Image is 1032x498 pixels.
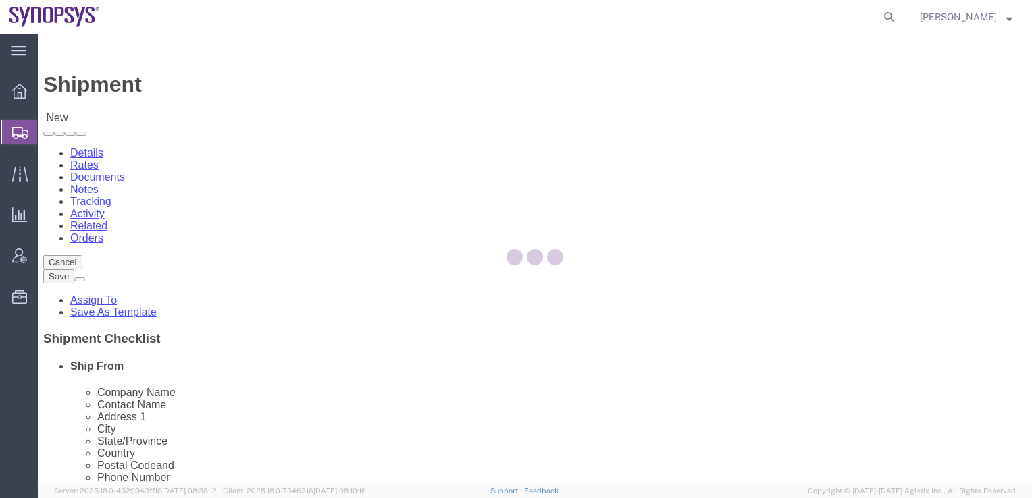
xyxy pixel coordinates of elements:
[524,487,559,495] a: Feedback
[490,487,524,495] a: Support
[920,9,997,24] span: Demi Zhang
[313,487,366,495] span: [DATE] 08:10:16
[54,487,217,495] span: Server: 2025.18.0-4329943ff18
[162,487,217,495] span: [DATE] 08:38:12
[223,487,366,495] span: Client: 2025.18.0-7346316
[919,9,1013,25] button: [PERSON_NAME]
[808,485,1016,497] span: Copyright © [DATE]-[DATE] Agistix Inc., All Rights Reserved
[9,7,100,27] img: logo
